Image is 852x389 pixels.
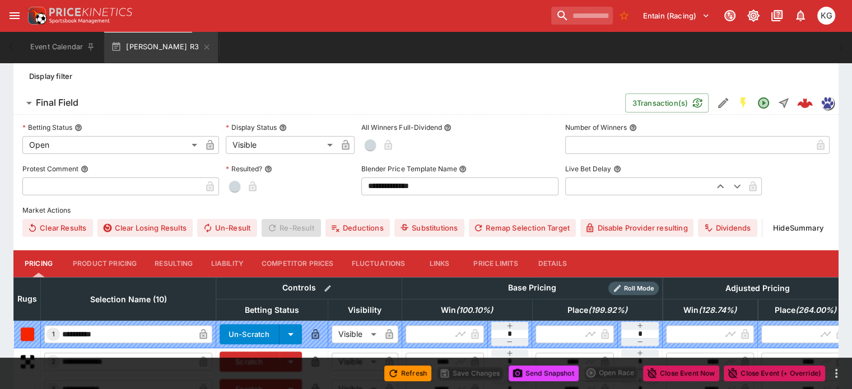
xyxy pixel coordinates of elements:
p: Live Bet Delay [565,164,611,174]
span: 1 [50,330,57,338]
button: No Bookmarks [615,7,633,25]
button: HideSummary [767,219,830,237]
p: Betting Status [22,123,72,132]
div: grnz [821,96,834,110]
img: logo-cerberus--red.svg [797,95,813,111]
span: Roll Mode [620,284,659,293]
em: ( 199.92 %) [588,303,627,317]
div: 1f5c03ab-c6fd-41a9-99aa-446f77b881d7 [797,95,813,111]
th: Controls [216,277,402,299]
span: Selection Name (10) [78,293,179,306]
button: Clear Results [22,219,93,237]
button: Price Limits [464,250,527,277]
p: Number of Winners [565,123,627,132]
button: Connected to PK [720,6,740,26]
button: Clear Losing Results [97,219,193,237]
button: Protest Comment [81,165,89,173]
button: Event Calendar [24,31,102,63]
img: Sportsbook Management [49,18,110,24]
button: Resulted? [264,165,272,173]
button: Dividends [698,219,757,237]
em: ( 128.74 %) [699,303,737,317]
button: All Winners Full-Dividend [444,124,451,132]
button: Un-Result [197,219,257,237]
th: Rugs [14,277,41,320]
input: search [551,7,613,25]
button: Bulk edit [320,281,335,296]
button: Product Pricing [64,250,146,277]
button: Substitutions [394,219,464,237]
button: Betting Status [75,124,82,132]
button: Scratch [220,351,280,372]
button: more [830,367,843,380]
button: Number of Winners [629,124,637,132]
button: Deductions [325,219,390,237]
button: open drawer [4,6,25,26]
button: Liability [202,250,253,277]
button: Resulting [146,250,202,277]
span: Re-Result [262,219,320,237]
button: Close Event Now [643,365,719,381]
div: Base Pricing [504,281,561,295]
div: Visible [332,353,380,371]
button: Competitor Prices [253,250,343,277]
button: Kevin Gutschlag [814,3,839,28]
button: Disable Provider resulting [580,219,694,237]
button: Live Bet Delay [613,165,621,173]
button: Fluctuations [343,250,415,277]
span: excl. Emergencies (199.92%) [555,303,640,317]
button: Links [414,250,464,277]
div: Kevin Gutschlag [817,7,835,25]
button: Refresh [384,365,431,381]
button: Notifications [790,6,811,26]
button: Select Tenant [636,7,716,25]
button: Pricing [13,250,64,277]
button: Remap Selection Target [469,219,576,237]
h6: Final Field [36,97,78,109]
button: Open [753,93,774,113]
button: [PERSON_NAME] R3 [104,31,218,63]
button: Final Field [13,92,625,114]
div: Open [22,136,201,154]
span: excl. Emergencies (100.10%) [429,303,505,317]
em: ( 100.10 %) [456,303,493,317]
button: Close Event (+ Override) [724,365,825,381]
div: Visible [226,136,337,154]
button: 3Transaction(s) [625,93,709,113]
div: split button [583,365,639,381]
button: Send Snapshot [509,365,579,381]
img: PriceKinetics [49,8,132,16]
button: Straight [774,93,794,113]
button: Blender Price Template Name [459,165,467,173]
label: Market Actions [22,202,830,219]
p: Protest Comment [22,164,78,174]
p: Resulted? [226,164,262,174]
img: PriceKinetics Logo [25,4,47,27]
p: Blender Price Template Name [361,164,457,174]
span: excl. Emergencies (264.00%) [762,303,849,317]
p: Display Status [226,123,277,132]
button: Display filter [22,67,79,85]
button: Un-Scratch [220,324,280,344]
button: Documentation [767,6,787,26]
p: All Winners Full-Dividend [361,123,441,132]
svg: Open [757,96,770,110]
button: SGM Enabled [733,93,753,113]
div: Visible [332,325,380,343]
button: Details [527,250,578,277]
div: Show/hide Price Roll mode configuration. [608,282,659,295]
span: excl. Emergencies (128.74%) [671,303,749,317]
em: ( 264.00 %) [795,303,836,317]
button: Toggle light/dark mode [743,6,763,26]
img: grnz [821,97,834,109]
span: Betting Status [232,303,311,317]
span: Visibility [336,303,394,317]
button: Display Status [279,124,287,132]
button: Edit Detail [713,93,733,113]
a: 1f5c03ab-c6fd-41a9-99aa-446f77b881d7 [794,92,816,114]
